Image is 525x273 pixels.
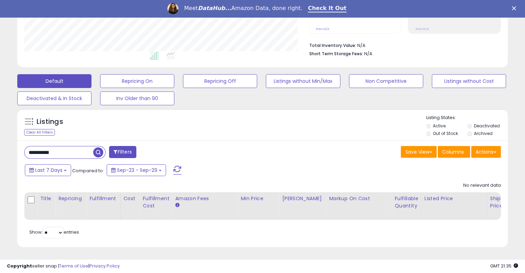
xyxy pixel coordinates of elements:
[474,130,492,136] label: Archived
[266,74,340,88] button: Listings without Min/Max
[198,5,231,11] i: DataHub...
[24,129,55,136] div: Clear All Filters
[17,74,91,88] button: Default
[175,195,235,202] div: Amazon Fees
[395,195,418,209] div: Fulfillable Quantity
[416,27,429,31] small: Prev: N/A
[490,263,518,269] span: 2025-10-7 21:35 GMT
[167,3,178,14] img: Profile image for Georgie
[183,74,257,88] button: Repricing Off
[349,74,423,88] button: Non Competitive
[59,263,88,269] a: Terms of Use
[309,51,363,57] b: Short Term Storage Fees:
[308,5,347,12] a: Check It Out
[425,195,484,202] div: Listed Price
[72,167,104,174] span: Compared to:
[401,146,437,158] button: Save View
[25,164,71,176] button: Last 7 Days
[175,202,179,208] small: Amazon Fees.
[35,167,62,174] span: Last 7 Days
[426,115,508,121] p: Listing States:
[438,146,470,158] button: Columns
[282,195,323,202] div: [PERSON_NAME]
[309,41,496,49] li: N/A
[100,91,174,105] button: Inv Older than 90
[117,167,157,174] span: Sep-23 - Sep-29
[29,229,79,235] span: Show: entries
[329,195,389,202] div: Markup on Cost
[490,195,504,209] div: Ship Price
[309,42,356,48] b: Total Inventory Value:
[17,91,91,105] button: Deactivated & In Stock
[432,74,506,88] button: Listings without Cost
[364,50,372,57] span: N/A
[40,195,52,202] div: Title
[184,5,302,12] div: Meet Amazon Data, done right.
[100,74,174,88] button: Repricing On
[124,195,137,202] div: Cost
[89,263,120,269] a: Privacy Policy
[471,146,501,158] button: Actions
[58,195,84,202] div: Repricing
[433,130,458,136] label: Out of Stock
[7,263,120,270] div: seller snap | |
[89,195,117,202] div: Fulfillment
[474,123,499,129] label: Deactivated
[463,182,501,189] div: No relevant data
[109,146,136,158] button: Filters
[241,195,276,202] div: Min Price
[107,164,166,176] button: Sep-23 - Sep-29
[326,192,392,220] th: The percentage added to the cost of goods (COGS) that forms the calculator for Min & Max prices.
[143,195,169,209] div: Fulfillment Cost
[316,27,329,31] small: Prev: N/A
[37,117,63,127] h5: Listings
[433,123,446,129] label: Active
[7,263,32,269] strong: Copyright
[512,6,519,10] div: Close
[442,148,464,155] span: Columns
